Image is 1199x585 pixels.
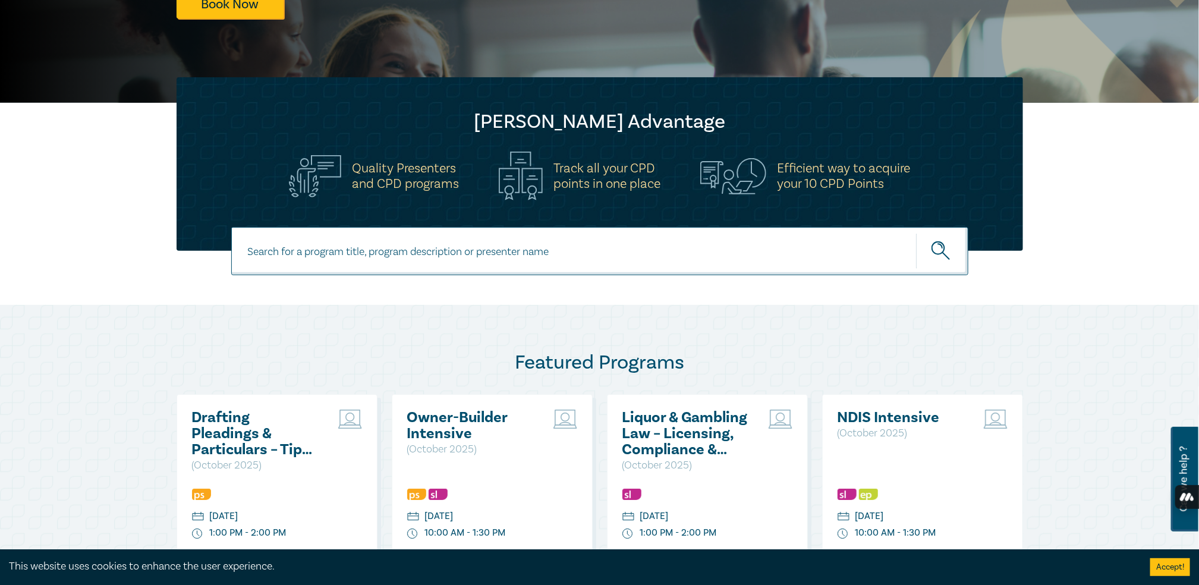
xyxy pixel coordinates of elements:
p: ( October 2025 ) [192,458,320,473]
img: Quality Presenters<br>and CPD programs [289,155,341,197]
p: ( October 2025 ) [838,426,965,441]
img: Professional Skills [407,489,426,500]
img: Track all your CPD<br>points in one place [499,152,543,200]
img: Ethics & Professional Responsibility [859,489,878,500]
p: ( October 2025 ) [407,442,535,457]
img: Substantive Law [429,489,448,500]
button: Accept cookies [1150,558,1190,576]
img: Live Stream [769,410,792,429]
div: 10:00 AM - 1:30 PM [855,526,936,540]
div: [DATE] [855,509,884,523]
input: Search for a program title, program description or presenter name [231,227,968,275]
div: 1:00 PM - 2:00 PM [640,526,717,540]
a: NDIS Intensive [838,410,965,426]
img: watch [192,529,203,539]
h5: Track all your CPD points in one place [553,161,660,191]
p: ( October 2025 ) [622,458,750,473]
img: watch [622,529,633,539]
h2: Featured Programs [177,351,1023,375]
img: watch [407,529,418,539]
img: calendar [622,512,634,523]
div: 10:00 AM - 1:30 PM [425,526,506,540]
div: [DATE] [210,509,238,523]
h5: Quality Presenters and CPD programs [352,161,459,191]
div: 1:00 PM - 2:00 PM [210,526,287,540]
img: Live Stream [338,410,362,429]
img: Substantive Law [838,489,857,500]
img: Live Stream [984,410,1008,429]
a: Drafting Pleadings & Particulars – Tips & Traps [192,410,320,458]
a: Liquor & Gambling Law – Licensing, Compliance & Regulations [622,410,750,458]
img: Substantive Law [622,489,641,500]
div: [DATE] [425,509,454,523]
span: Can we help ? [1178,434,1189,524]
a: Owner-Builder Intensive [407,410,535,442]
div: [DATE] [640,509,669,523]
img: Live Stream [553,410,577,429]
img: calendar [192,512,204,523]
div: This website uses cookies to enhance the user experience. [9,559,1132,574]
img: Professional Skills [192,489,211,500]
h5: Efficient way to acquire your 10 CPD Points [777,161,910,191]
img: Efficient way to acquire<br>your 10 CPD Points [700,158,766,194]
h2: [PERSON_NAME] Advantage [200,110,999,134]
img: watch [838,529,848,539]
img: calendar [838,512,849,523]
img: calendar [407,512,419,523]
